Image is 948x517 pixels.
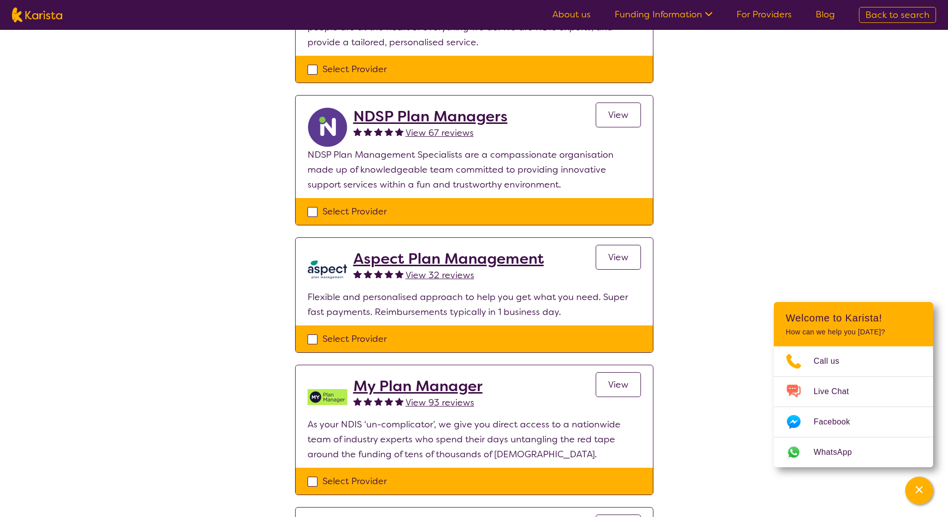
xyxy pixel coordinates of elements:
span: View [608,251,629,263]
span: View 32 reviews [406,269,474,281]
a: View [596,245,641,270]
p: NDSP Plan Management Specialists are a compassionate organisation made up of knowledgeable team c... [308,147,641,192]
span: WhatsApp [814,445,864,460]
img: fullstar [395,270,404,278]
img: v05irhjwnjh28ktdyyfd.png [308,377,347,417]
p: As your NDIS ‘un-complicator’, we give you direct access to a nationwide team of industry experts... [308,417,641,462]
img: fullstar [374,397,383,406]
div: Channel Menu [774,302,933,467]
span: Live Chat [814,384,861,399]
img: fullstar [364,270,372,278]
img: fullstar [364,127,372,136]
img: fullstar [385,397,393,406]
button: Channel Menu [905,477,933,505]
img: fullstar [374,127,383,136]
a: Funding Information [615,8,713,20]
span: View [608,109,629,121]
a: For Providers [737,8,792,20]
a: View 67 reviews [406,125,474,140]
a: About us [552,8,591,20]
a: Back to search [859,7,936,23]
span: View 93 reviews [406,397,474,409]
img: fullstar [374,270,383,278]
img: fullstar [353,270,362,278]
a: NDSP Plan Managers [353,107,508,125]
a: View 93 reviews [406,395,474,410]
h2: Welcome to Karista! [786,312,921,324]
img: fullstar [385,127,393,136]
img: fullstar [385,270,393,278]
img: fullstar [395,397,404,406]
p: How can we help you [DATE]? [786,328,921,336]
a: Aspect Plan Management [353,250,544,268]
img: fullstar [364,397,372,406]
a: View [596,372,641,397]
span: Back to search [865,9,930,21]
img: fullstar [395,127,404,136]
a: View [596,103,641,127]
a: View 32 reviews [406,268,474,283]
span: Facebook [814,414,862,429]
span: View 67 reviews [406,127,474,139]
img: Karista logo [12,7,62,22]
a: Web link opens in a new tab. [774,437,933,467]
p: Flexible and personalised approach to help you get what you need. Super fast payments. Reimbursem... [308,290,641,319]
img: fullstar [353,127,362,136]
a: My Plan Manager [353,377,483,395]
img: ryxpuxvt8mh1enfatjpo.png [308,107,347,147]
span: Call us [814,354,851,369]
ul: Choose channel [774,346,933,467]
img: fullstar [353,397,362,406]
span: View [608,379,629,391]
a: Blog [816,8,835,20]
img: lkb8hqptqmnl8bp1urdw.png [308,250,347,290]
